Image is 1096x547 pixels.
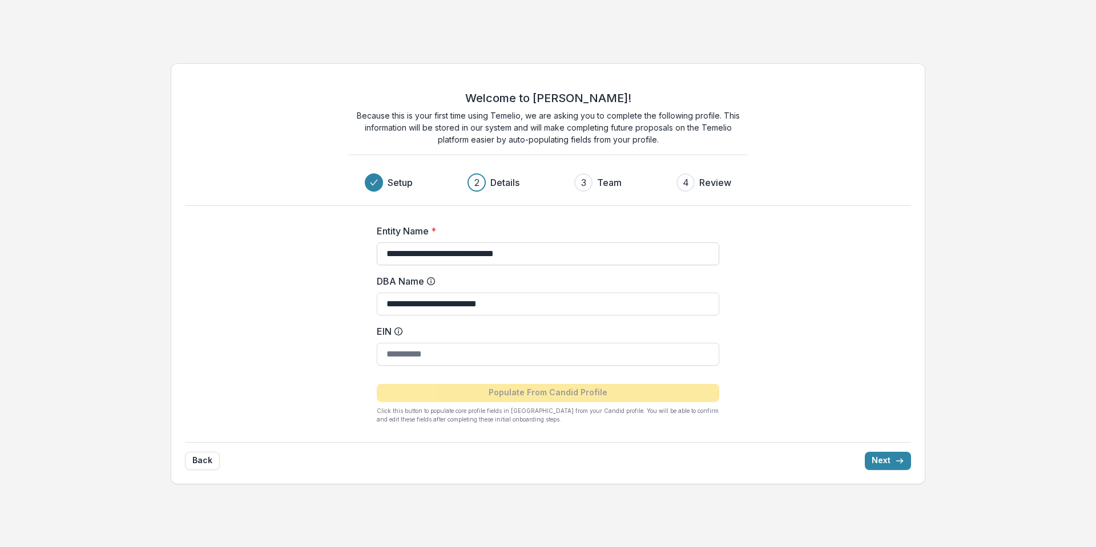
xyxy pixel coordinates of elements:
button: Next [865,452,911,470]
label: DBA Name [377,274,712,288]
div: 2 [474,176,479,189]
h3: Review [699,176,731,189]
div: 4 [683,176,689,189]
h2: Welcome to [PERSON_NAME]! [465,91,631,105]
div: 3 [581,176,586,189]
div: Progress [365,173,731,192]
p: Click this button to populate core profile fields in [GEOGRAPHIC_DATA] from your Candid profile. ... [377,407,719,424]
button: Populate From Candid Profile [377,384,719,402]
label: EIN [377,325,712,338]
p: Because this is your first time using Temelio, we are asking you to complete the following profil... [348,110,748,145]
h3: Team [597,176,622,189]
h3: Details [490,176,519,189]
h3: Setup [388,176,413,189]
button: Back [185,452,220,470]
label: Entity Name [377,224,712,238]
